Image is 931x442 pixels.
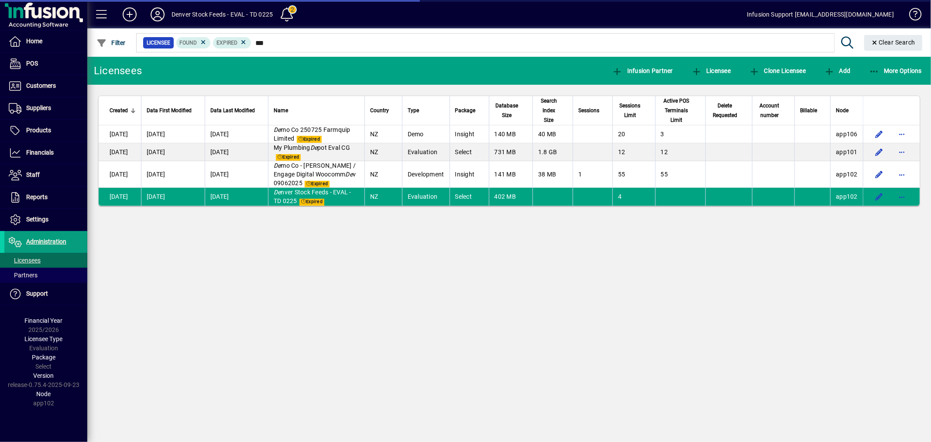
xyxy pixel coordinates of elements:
a: Partners [4,268,87,283]
div: Infusion Support [EMAIL_ADDRESS][DOMAIN_NAME] [747,7,894,21]
span: mo Co - [PERSON_NAME] / Engage Digital Woocomm v 09062025 [274,162,356,186]
button: Edit [872,167,886,181]
td: [DATE] [99,161,141,188]
span: Staff [26,171,40,178]
span: Node [37,390,51,397]
em: De [310,144,318,151]
button: Infusion Partner [610,63,675,79]
mat-chip: Expiry status: Expired [213,37,251,48]
button: More options [895,190,909,204]
span: Add [824,67,850,74]
td: [DATE] [141,125,205,143]
span: Administration [26,238,66,245]
td: 38 MB [532,161,573,188]
span: Created [110,106,128,115]
span: Clone Licensee [749,67,806,74]
span: Country [370,106,389,115]
div: Data Last Modified [210,106,263,115]
span: Financial Year [25,317,63,324]
span: Package [32,354,55,361]
td: 1 [573,161,612,188]
div: Database Size [495,101,527,120]
td: 3 [655,125,706,143]
a: Licensees [4,253,87,268]
a: Suppliers [4,97,87,119]
div: Created [110,106,136,115]
span: Expired [297,136,322,143]
button: More Options [867,63,924,79]
button: Profile [144,7,172,22]
td: [DATE] [205,188,268,205]
td: Evaluation [402,143,450,161]
span: app102.prod.infusionbusinesssoftware.com [836,193,858,200]
button: Clear [864,35,923,51]
a: Reports [4,186,87,208]
button: Add [822,63,852,79]
span: Settings [26,216,48,223]
div: Type [408,106,444,115]
a: Financials [4,142,87,164]
td: [DATE] [141,188,205,205]
td: 55 [655,161,706,188]
span: Billable [800,106,817,115]
span: Clear Search [871,39,916,46]
div: Data First Modified [147,106,199,115]
div: Account number [758,101,790,120]
span: Database Size [495,101,519,120]
td: Select [450,143,489,161]
span: Reports [26,193,48,200]
div: Sessions [578,106,607,115]
td: NZ [364,125,402,143]
td: NZ [364,188,402,205]
span: Account number [758,101,782,120]
td: Evaluation [402,188,450,205]
td: 4 [612,188,655,205]
td: 55 [612,161,655,188]
mat-chip: Found Status: Found [176,37,211,48]
span: app106.prod.infusionbusinesssoftware.com [836,131,858,138]
button: Edit [872,145,886,159]
td: 1.8 GB [532,143,573,161]
span: Delete Requested [711,101,739,120]
span: Licensees [9,257,41,264]
span: More Options [869,67,922,74]
td: [DATE] [99,143,141,161]
span: app101.prod.infusionbusinesssoftware.com [836,148,858,155]
td: 12 [612,143,655,161]
span: app102.prod.infusionbusinesssoftware.com [836,171,858,178]
td: [DATE] [205,125,268,143]
span: Infusion Partner [612,67,673,74]
button: More options [895,145,909,159]
div: Licensees [94,64,142,78]
td: Insight [450,161,489,188]
div: Package [455,106,484,115]
td: [DATE] [205,143,268,161]
a: Staff [4,164,87,186]
span: Data First Modified [147,106,192,115]
td: Select [450,188,489,205]
a: Home [4,31,87,52]
span: Expired [305,181,330,188]
div: Country [370,106,397,115]
a: POS [4,53,87,75]
em: De [274,162,281,169]
em: De [346,171,353,178]
td: 402 MB [489,188,532,205]
span: mo Co 250725 Farmquip Limited [274,126,350,142]
td: 40 MB [532,125,573,143]
span: Licensee [691,67,731,74]
span: Support [26,290,48,297]
td: [DATE] [205,161,268,188]
span: Licensee [147,38,170,47]
span: Financials [26,149,54,156]
div: Node [836,106,858,115]
span: Filter [96,39,126,46]
td: [DATE] [99,125,141,143]
span: My Plumbing pot Eval CG [274,144,350,151]
span: Products [26,127,51,134]
td: Insight [450,125,489,143]
a: Products [4,120,87,142]
td: 731 MB [489,143,532,161]
td: [DATE] [99,188,141,205]
button: Filter [94,35,128,51]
